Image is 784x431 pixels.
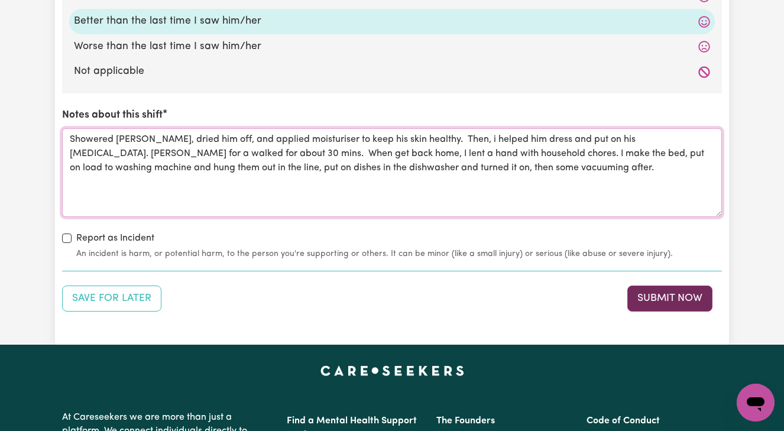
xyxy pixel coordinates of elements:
[62,108,163,123] label: Notes about this shift
[320,366,464,375] a: Careseekers home page
[74,14,710,29] label: Better than the last time I saw him/her
[587,416,660,426] a: Code of Conduct
[62,286,161,312] button: Save your job report
[737,384,775,422] iframe: Button to launch messaging window
[62,128,722,217] textarea: Showered [PERSON_NAME], dried him off, and applied moisturiser to keep his skin healthy. Then, i ...
[74,64,710,79] label: Not applicable
[76,231,154,245] label: Report as Incident
[76,248,722,260] small: An incident is harm, or potential harm, to the person you're supporting or others. It can be mino...
[74,39,710,54] label: Worse than the last time I saw him/her
[627,286,712,312] button: Submit your job report
[436,416,495,426] a: The Founders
